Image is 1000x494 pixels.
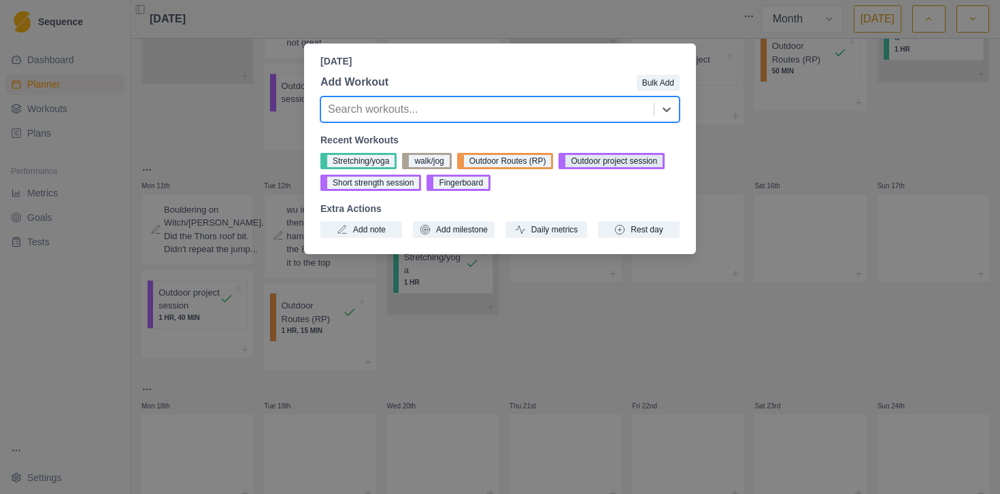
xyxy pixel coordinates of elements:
[320,222,402,238] button: Add note
[320,133,680,147] p: Recent Workouts
[505,222,587,238] button: Daily metrics
[598,222,680,238] button: Rest day
[320,54,680,69] p: [DATE]
[320,202,680,216] p: Extra Actions
[402,153,451,169] button: walk/jog
[320,74,388,90] p: Add Workout
[427,175,490,191] button: Fingerboard
[320,175,421,191] button: Short strength session
[320,153,397,169] button: Stretching/yoga
[413,222,495,238] button: Add milestone
[637,75,680,91] button: Bulk Add
[457,153,554,169] button: Outdoor Routes (RP)
[559,153,665,169] button: Outdoor project session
